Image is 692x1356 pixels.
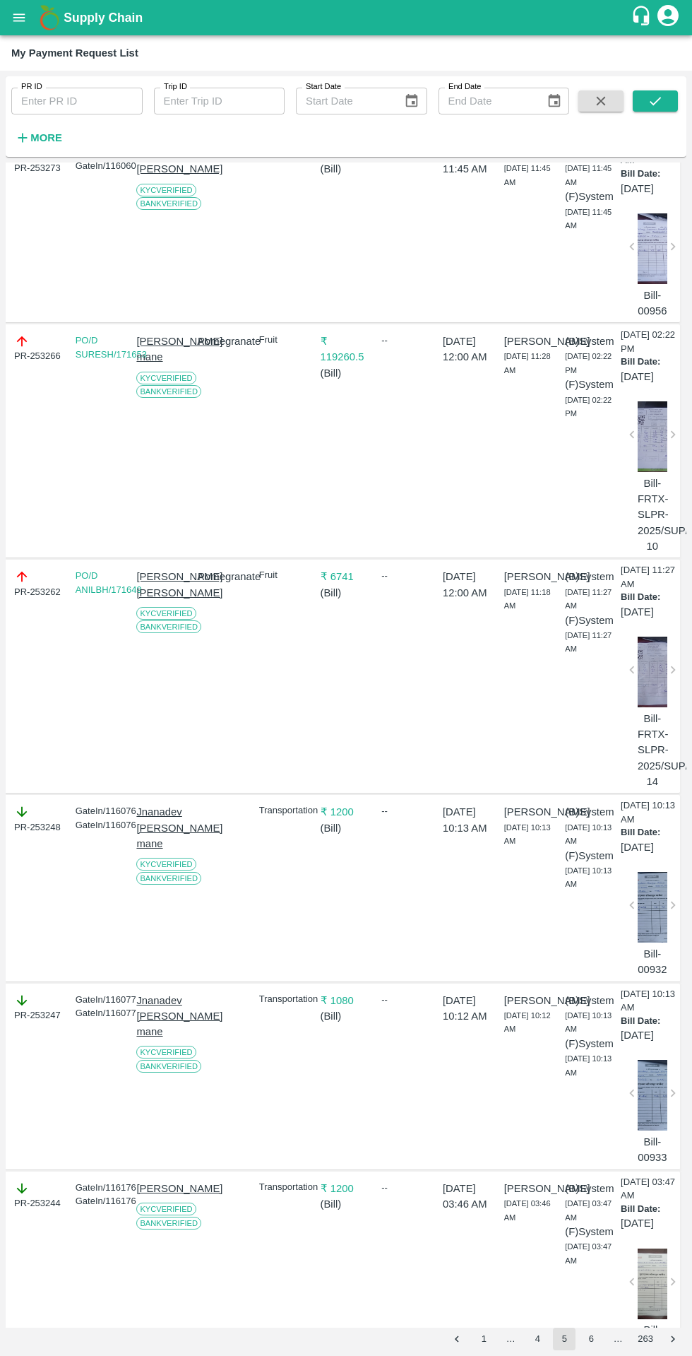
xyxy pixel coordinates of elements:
span: KYC Verified [136,1046,196,1059]
p: (B) System [565,993,615,1008]
button: Go to next page [662,1328,684,1350]
div: [DATE] 11:45 AM [621,140,676,319]
input: Enter Trip ID [154,88,285,114]
button: Choose date [398,88,425,114]
p: Bill Date: [621,826,660,839]
div: GateIn/116176 GateIn/116176 [76,1181,126,1208]
div: PR-253247 [14,993,64,1022]
span: [DATE] 11:45 AM [504,164,551,187]
strong: More [30,132,62,143]
p: [DATE] 12:00 AM [443,569,493,601]
span: [DATE] 11:45 AM [565,208,612,230]
p: Bill-953 [638,1322,667,1354]
div: PR-253262 [14,569,64,599]
p: ₹ 1200 [321,804,371,820]
span: Bank Verified [136,1060,201,1073]
div: [DATE] 10:13 AM [621,798,676,977]
a: PO/D SURESH/171653 [76,335,147,360]
p: (F) System [565,189,615,204]
span: [DATE] 03:47 AM [565,1242,612,1265]
p: [DATE] [621,604,654,620]
label: End Date [448,81,481,93]
p: [PERSON_NAME] [504,1181,554,1196]
span: [DATE] 11:45 AM [565,164,612,187]
label: Trip ID [164,81,187,93]
p: Fruit [259,569,309,582]
p: (F) System [565,1036,615,1051]
span: [DATE] 11:27 AM [565,631,612,654]
p: [PERSON_NAME] [504,569,554,584]
p: [DATE] 10:13 AM [443,804,493,836]
p: Jnanadev [PERSON_NAME] mane [136,804,186,851]
label: Start Date [306,81,341,93]
span: [DATE] 10:13 AM [565,1011,612,1034]
p: ( Bill ) [321,1196,371,1212]
p: ( Bill ) [321,365,371,381]
p: Bill Date: [621,355,660,369]
button: Go to previous page [446,1328,468,1350]
span: KYC Verified [136,858,196,871]
a: Supply Chain [64,8,631,28]
button: Go to page 6 [580,1328,602,1350]
p: [PERSON_NAME] [504,993,554,1008]
span: KYC Verified [136,184,196,196]
button: Go to page 1 [472,1328,495,1350]
span: [DATE] 02:22 PM [565,396,612,418]
span: Bank Verified [136,197,201,210]
p: Bill-00932 [638,946,667,978]
div: [DATE] 03:47 AM [621,1175,676,1354]
p: Bill Date: [621,1015,660,1028]
p: Transportation [259,993,309,1006]
div: PR-253244 [14,1181,64,1210]
input: Enter PR ID [11,88,143,114]
span: KYC Verified [136,607,196,620]
span: [DATE] 11:18 AM [504,588,551,611]
p: ( Bill ) [321,161,371,177]
p: (F) System [565,613,615,628]
span: [DATE] 10:13 AM [565,823,612,846]
button: More [11,126,66,150]
div: -- [381,804,431,818]
p: ( Bill ) [321,1008,371,1024]
p: ₹ 1200 [321,1181,371,1196]
img: logo [35,4,64,32]
p: (B) System [565,334,615,349]
p: ₹ 119260.5 [321,334,371,365]
p: [PERSON_NAME] [136,1181,186,1196]
p: [PERSON_NAME] mane [136,334,186,365]
p: Pomegranate [198,569,248,584]
p: (B) System [565,569,615,584]
div: PR-253266 [14,334,64,363]
button: page 5 [553,1328,575,1350]
p: (F) System [565,848,615,863]
p: ( Bill ) [321,820,371,836]
p: ( Bill ) [321,585,371,601]
span: [DATE] 10:13 AM [565,1054,612,1077]
span: KYC Verified [136,1203,196,1215]
input: Start Date [296,88,393,114]
div: -- [381,993,431,1007]
p: Fruit [259,334,309,347]
p: [DATE] [621,181,654,196]
div: My Payment Request List [11,44,138,62]
p: [DATE] 10:12 AM [443,993,493,1025]
p: Bill-00933 [638,1134,667,1166]
p: [DATE] [621,369,654,384]
p: (F) System [565,1224,615,1239]
span: Bank Verified [136,872,201,885]
p: Jnanadev [PERSON_NAME] mane [136,993,186,1040]
div: -- [381,334,431,348]
span: [DATE] 11:27 AM [565,588,612,611]
span: [DATE] 10:13 AM [504,823,551,846]
b: Supply Chain [64,11,143,25]
button: Choose date [541,88,568,114]
p: [DATE] [621,1027,654,1043]
div: PR-253248 [14,804,64,834]
span: [DATE] 10:12 AM [504,1011,551,1034]
p: Transportation [259,1181,309,1194]
p: ₹ 6741 [321,569,371,584]
div: GateIn/116076 GateIn/116076 [76,804,126,832]
p: Pomegranate [198,334,248,349]
div: customer-support [631,5,655,30]
span: Bank Verified [136,385,201,398]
